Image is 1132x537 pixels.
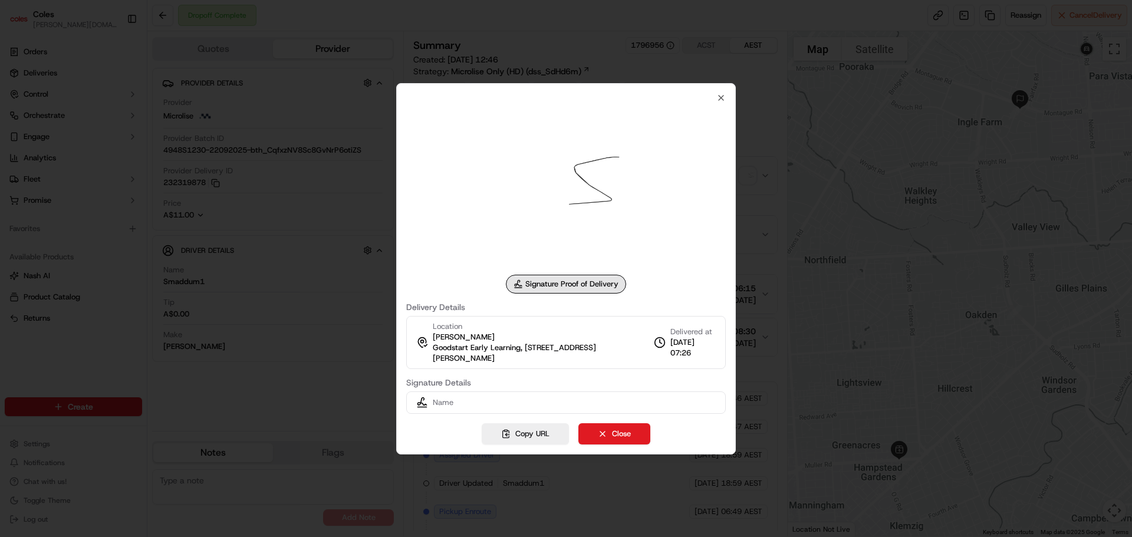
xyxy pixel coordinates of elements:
button: Close [578,423,650,444]
span: [PERSON_NAME] [433,332,495,342]
a: 💻API Documentation [95,166,194,187]
div: We're available if you need us! [40,124,149,134]
img: 1736555255976-a54dd68f-1ca7-489b-9aae-adbdc363a1c4 [12,113,33,134]
span: Goodstart Early Learning, [STREET_ADDRESS][PERSON_NAME] [433,342,651,364]
span: API Documentation [111,171,189,183]
img: Nash [12,12,35,35]
span: Pylon [117,200,143,209]
div: 💻 [100,172,109,182]
span: Knowledge Base [24,171,90,183]
button: Start new chat [200,116,215,130]
span: Delivered at [670,327,716,337]
a: Powered byPylon [83,199,143,209]
div: Signature Proof of Delivery [506,275,626,294]
label: Signature Details [406,378,726,387]
span: Name [433,397,453,408]
div: 📗 [12,172,21,182]
a: 📗Knowledge Base [7,166,95,187]
input: Got a question? Start typing here... [31,76,212,88]
button: Copy URL [482,423,569,444]
img: signature_proof_of_delivery image [481,103,651,272]
span: Location [433,321,462,332]
label: Delivery Details [406,303,726,311]
div: Start new chat [40,113,193,124]
p: Welcome 👋 [12,47,215,66]
span: [DATE] 07:26 [670,337,716,358]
